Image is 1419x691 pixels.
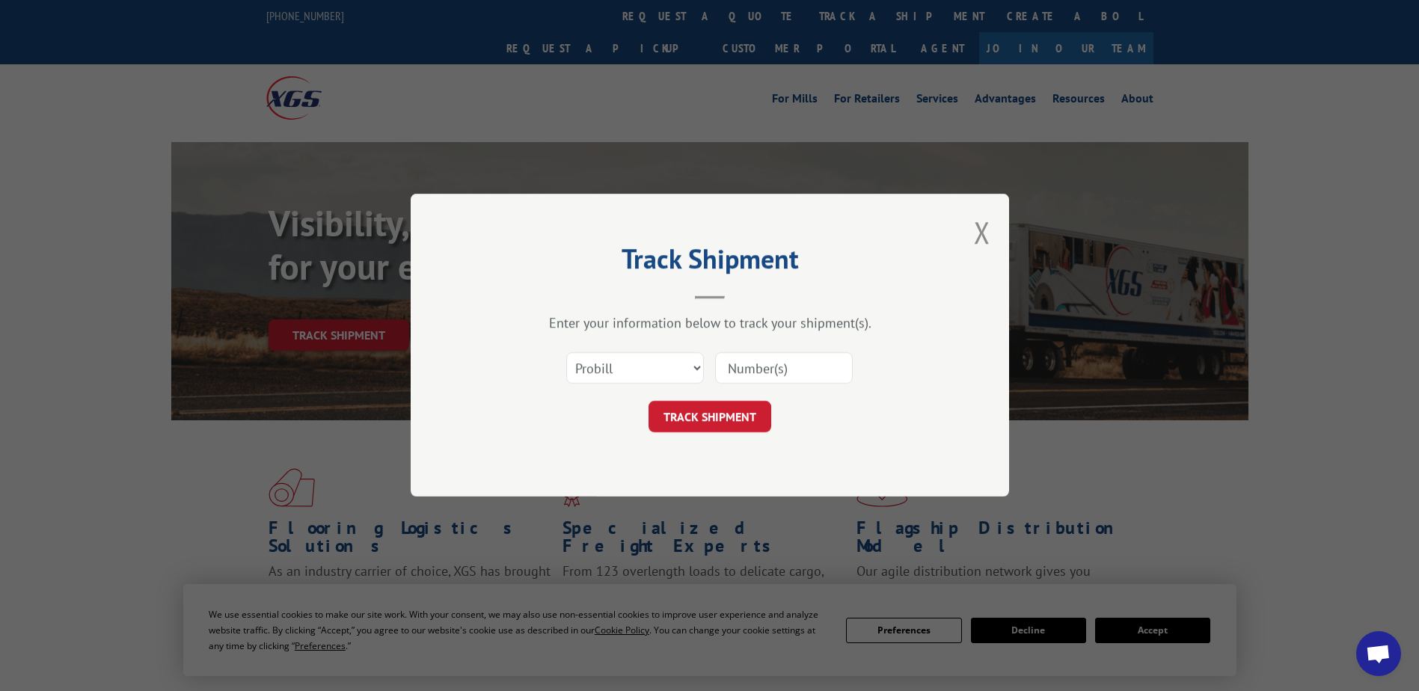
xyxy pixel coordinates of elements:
input: Number(s) [715,353,853,384]
div: Enter your information below to track your shipment(s). [485,315,934,332]
h2: Track Shipment [485,248,934,277]
button: TRACK SHIPMENT [649,402,771,433]
button: Close modal [974,212,990,252]
div: Open chat [1356,631,1401,676]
